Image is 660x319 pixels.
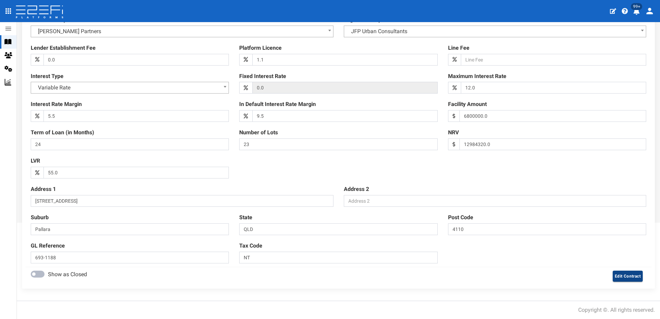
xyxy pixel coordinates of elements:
label: Tax Code [239,242,262,250]
input: Suburb [31,223,229,235]
input: Interest Rate Margin [43,110,229,122]
input: Lender Establishment Fee [43,54,229,66]
input: Fixed Interest Rate [252,82,438,94]
label: Maximum Interest Rate [448,72,506,80]
label: Term of Loan (in Months) [31,129,94,137]
span: JFP Urban Consultants [348,27,642,36]
span: JFP Urban Consultants [344,26,647,37]
label: GL Reference [31,242,65,250]
input: NRV [459,138,646,150]
input: GL Reference [31,252,229,263]
input: Post Code [448,223,646,235]
input: Platform Licence [252,54,438,66]
input: Address 1 [31,195,333,207]
input: Term of Loan [31,138,229,150]
input: Maximum Interest Rate [461,82,646,94]
label: Suburb [31,214,49,222]
button: Edit Contract [613,271,643,282]
input: Number of Lots [239,138,437,150]
label: Interest Type [31,72,64,80]
label: Address 1 [31,185,56,193]
label: Line Fee [448,44,469,52]
label: Post Code [448,214,473,222]
span: Purcell Partners [35,27,329,36]
input: Facility Amount [459,110,646,122]
label: Show as Closed [48,271,87,279]
label: Platform Licence [239,44,282,52]
label: In Default Interest Rate Margin [239,100,316,108]
label: LVR [31,157,40,165]
label: Address 2 [344,185,369,193]
input: Address 2 [344,195,647,207]
input: In Default Interest Rate Margin [252,110,438,122]
label: Number of Lots [239,129,278,137]
label: Facility Amount [448,100,487,108]
input: State [239,223,437,235]
span: Purcell Partners [31,26,333,37]
input: Line Fee [461,54,646,66]
span: Variable Rate [35,83,224,93]
input: Tax Code [239,252,437,263]
input: LVR [43,167,229,178]
label: Fixed Interest Rate [239,72,286,80]
label: Lender Establishment Fee [31,44,96,52]
label: Interest Rate Margin [31,100,82,108]
label: NRV [448,129,459,137]
label: State [239,214,252,222]
div: Copyright ©. All rights reserved. [578,306,655,314]
span: Variable Rate [31,82,229,94]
